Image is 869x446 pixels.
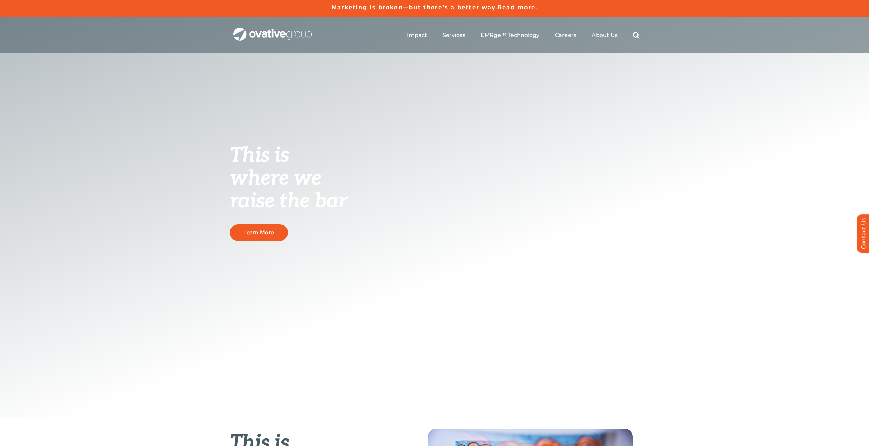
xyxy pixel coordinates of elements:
a: Impact [407,32,427,39]
a: EMRge™ Technology [481,32,539,39]
span: This is [230,143,289,168]
span: where we raise the bar [230,166,347,214]
a: Learn More [230,224,288,241]
a: OG_Full_horizontal_WHT [233,27,312,33]
span: Learn More [243,229,274,236]
a: Search [633,32,640,39]
a: About Us [592,32,618,39]
a: Careers [555,32,576,39]
a: Marketing is broken—but there’s a better way. [332,4,498,11]
nav: Menu [407,24,640,46]
a: Services [443,32,465,39]
a: Read more. [497,4,537,11]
